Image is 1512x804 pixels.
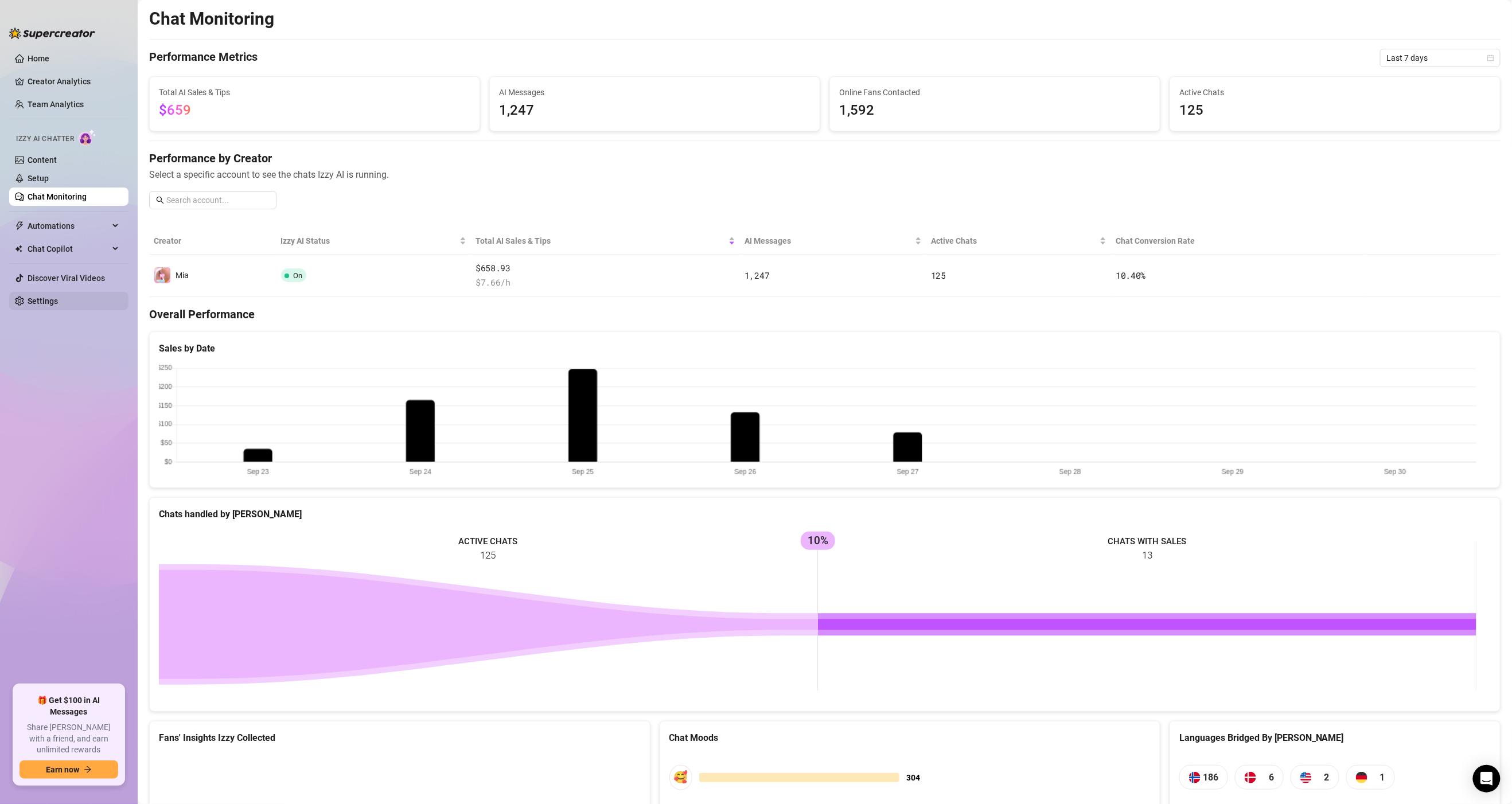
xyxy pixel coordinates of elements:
[1116,270,1145,281] span: 10.40 %
[159,102,191,118] span: $659
[159,731,641,745] div: Fans' Insights Izzy Collected
[281,235,457,247] span: Izzy AI Status
[1324,770,1330,785] span: 2
[28,217,109,235] span: Automations
[15,245,22,253] img: Chat Copilot
[1380,770,1385,785] span: 1
[9,28,95,39] img: logo-BBDzfeDw.svg
[149,167,1501,182] span: Select a specific account to see the chats Izzy AI is running.
[1300,772,1312,783] img: us
[476,276,735,290] span: $ 7.66 /h
[149,150,1501,166] h4: Performance by Creator
[1356,772,1367,783] img: de
[20,695,118,717] span: 🎁 Get $100 in AI Messages
[154,267,170,283] img: Mia
[159,507,1491,521] div: Chats handled by [PERSON_NAME]
[28,54,49,63] a: Home
[476,235,726,247] span: Total AI Sales & Tips
[28,240,109,258] span: Chat Copilot
[159,86,470,99] span: Total AI Sales & Tips
[28,72,119,91] a: Creator Analytics
[149,228,276,255] th: Creator
[476,262,735,275] span: $658.93
[159,341,1491,356] div: Sales by Date
[1487,54,1494,61] span: calendar
[745,235,913,247] span: AI Messages
[84,766,92,774] span: arrow-right
[149,8,274,30] h2: Chat Monitoring
[16,134,74,145] span: Izzy AI Chatter
[740,228,926,255] th: AI Messages
[931,270,946,281] span: 125
[839,100,1151,122] span: 1,592
[28,296,58,306] a: Settings
[839,86,1151,99] span: Online Fans Contacted
[1473,765,1501,793] div: Open Intercom Messenger
[28,155,57,165] a: Content
[28,274,105,283] a: Discover Viral Videos
[1179,86,1491,99] span: Active Chats
[1387,49,1494,67] span: Last 7 days
[1111,228,1365,255] th: Chat Conversion Rate
[149,306,1501,322] h4: Overall Performance
[1245,772,1256,783] img: dk
[28,192,87,201] a: Chat Monitoring
[499,86,810,99] span: AI Messages
[276,228,471,255] th: Izzy AI Status
[906,771,920,784] span: 304
[166,194,270,206] input: Search account...
[156,196,164,204] span: search
[294,271,303,280] span: On
[15,221,24,231] span: thunderbolt
[176,271,189,280] span: Mia
[1203,770,1218,785] span: 186
[1179,100,1491,122] span: 125
[926,228,1111,255] th: Active Chats
[499,100,810,122] span: 1,247
[28,100,84,109] a: Team Analytics
[1179,731,1491,745] div: Languages Bridged By [PERSON_NAME]
[471,228,740,255] th: Total AI Sales & Tips
[46,765,79,774] span: Earn now
[745,270,770,281] span: 1,247
[669,765,692,790] div: 🥰
[28,174,49,183] a: Setup
[20,722,118,756] span: Share [PERSON_NAME] with a friend, and earn unlimited rewards
[79,129,96,146] img: AI Chatter
[1269,770,1274,785] span: 6
[669,731,1151,745] div: Chat Moods
[931,235,1097,247] span: Active Chats
[1189,772,1201,783] img: no
[20,760,118,779] button: Earn nowarrow-right
[149,49,258,67] h4: Performance Metrics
